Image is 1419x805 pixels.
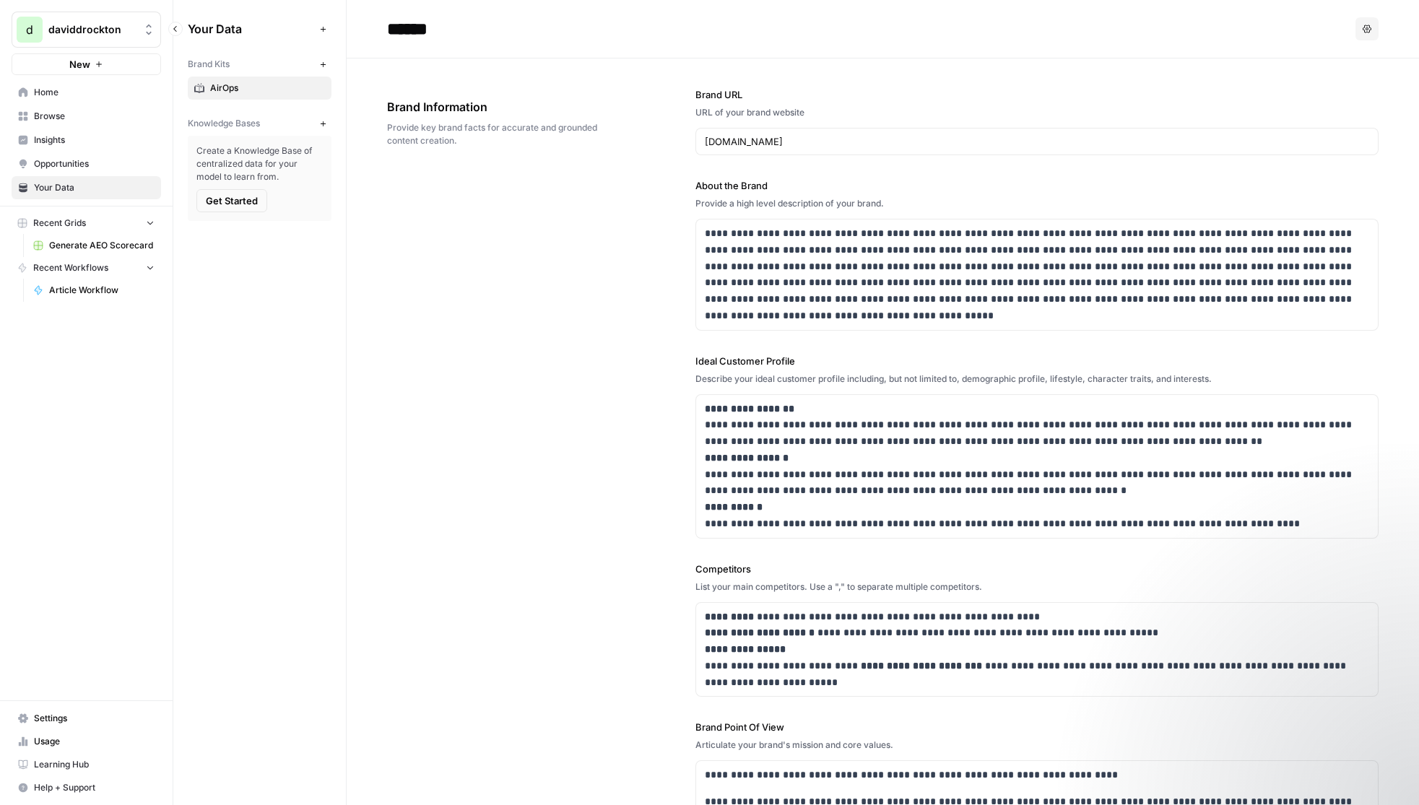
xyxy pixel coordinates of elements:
span: New [69,57,90,71]
button: Recent Grids [12,212,161,234]
span: Brand Kits [188,58,230,71]
a: Settings [12,707,161,730]
span: Usage [34,735,155,748]
a: Generate AEO Scorecard [27,234,161,257]
a: Your Data [12,176,161,199]
a: Insights [12,129,161,152]
label: Brand URL [695,87,1379,102]
a: Usage [12,730,161,753]
div: URL of your brand website [695,106,1379,119]
div: Articulate your brand's mission and core values. [695,739,1379,752]
a: Article Workflow [27,279,161,302]
span: d [26,21,33,38]
button: Help + Support [12,776,161,799]
label: Ideal Customer Profile [695,354,1379,368]
span: AirOps [210,82,325,95]
span: Your Data [34,181,155,194]
span: Brand Information [387,98,615,116]
a: Home [12,81,161,104]
a: AirOps [188,77,331,100]
label: Competitors [695,562,1379,576]
a: Opportunities [12,152,161,175]
span: Insights [34,134,155,147]
span: Help + Support [34,781,155,794]
span: Home [34,86,155,99]
div: Provide a high level description of your brand. [695,197,1379,210]
a: Learning Hub [12,753,161,776]
span: Knowledge Bases [188,117,260,130]
span: Browse [34,110,155,123]
input: www.sundaysoccer.com [705,134,1369,149]
button: Get Started [196,189,267,212]
span: Provide key brand facts for accurate and grounded content creation. [387,121,615,147]
span: Article Workflow [49,284,155,297]
a: Browse [12,105,161,128]
span: Get Started [206,193,258,208]
span: Generate AEO Scorecard [49,239,155,252]
span: Recent Workflows [33,261,108,274]
button: Recent Workflows [12,257,161,279]
label: Brand Point Of View [695,720,1379,734]
span: Recent Grids [33,217,86,230]
span: Learning Hub [34,758,155,771]
label: About the Brand [695,178,1379,193]
span: Create a Knowledge Base of centralized data for your model to learn from. [196,144,323,183]
span: Your Data [188,20,314,38]
button: Workspace: daviddrockton [12,12,161,48]
span: daviddrockton [48,22,136,37]
div: List your main competitors. Use a "," to separate multiple competitors. [695,580,1379,593]
button: New [12,53,161,75]
div: Describe your ideal customer profile including, but not limited to, demographic profile, lifestyl... [695,373,1379,386]
span: Opportunities [34,157,155,170]
span: Settings [34,712,155,725]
